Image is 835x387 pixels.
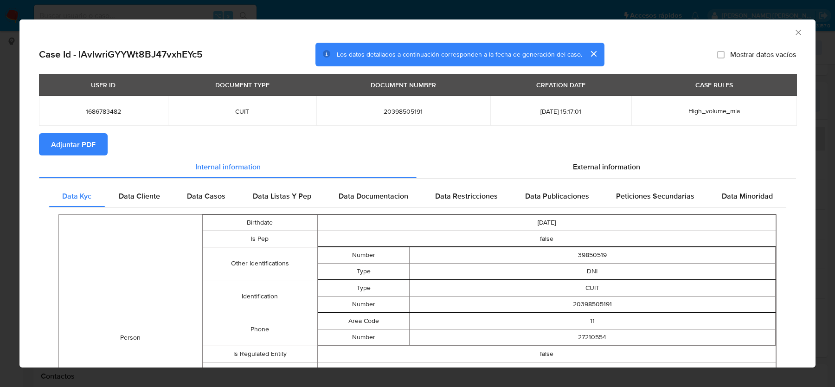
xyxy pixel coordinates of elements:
td: CUIT [409,280,775,296]
div: CASE RULES [690,77,739,93]
td: [DATE] [317,214,776,231]
td: DNI [409,263,775,279]
td: false [317,231,776,247]
td: Type [318,280,409,296]
button: Cerrar ventana [794,28,802,36]
span: Data Kyc [62,190,91,201]
span: External information [573,161,640,172]
td: Gender [203,362,317,378]
td: false [317,346,776,362]
td: Type [318,263,409,279]
td: Is Regulated Entity [203,346,317,362]
span: Adjuntar PDF [51,134,96,155]
td: Number [318,329,409,345]
td: 20398505191 [409,296,775,312]
div: Detailed internal info [49,185,786,207]
div: USER ID [85,77,121,93]
td: Other Identifications [203,247,317,280]
td: Identification [203,280,317,313]
h2: Case Id - IAvlwriGYYWt8BJ47vxhEYc5 [39,48,203,60]
td: M [317,362,776,378]
div: Detailed info [39,155,796,178]
span: Los datos detallados a continuación corresponden a la fecha de generación del caso. [337,50,582,59]
span: Data Restricciones [435,190,498,201]
span: Data Listas Y Pep [253,190,311,201]
td: Is Pep [203,231,317,247]
span: CUIT [179,107,305,116]
td: Number [318,247,409,263]
span: [DATE] 15:17:01 [501,107,621,116]
td: Birthdate [203,214,317,231]
span: Mostrar datos vacíos [730,50,796,59]
td: 27210554 [409,329,775,345]
td: Area Code [318,313,409,329]
div: DOCUMENT TYPE [210,77,275,93]
span: Data Cliente [119,190,160,201]
button: Adjuntar PDF [39,133,108,155]
button: cerrar [582,43,604,65]
span: High_volume_mla [688,106,740,116]
span: Data Publicaciones [525,190,589,201]
span: Data Minoridad [722,190,773,201]
td: Number [318,296,409,312]
td: 39850519 [409,247,775,263]
div: closure-recommendation-modal [19,19,816,368]
span: Internal information [195,161,261,172]
span: 20398505191 [328,107,479,116]
span: 1686783482 [50,107,157,116]
div: CREATION DATE [531,77,591,93]
input: Mostrar datos vacíos [717,51,725,58]
span: Peticiones Secundarias [616,190,694,201]
span: Data Casos [187,190,225,201]
td: Phone [203,313,317,346]
span: Data Documentacion [339,190,408,201]
td: 11 [409,313,775,329]
div: DOCUMENT NUMBER [365,77,442,93]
